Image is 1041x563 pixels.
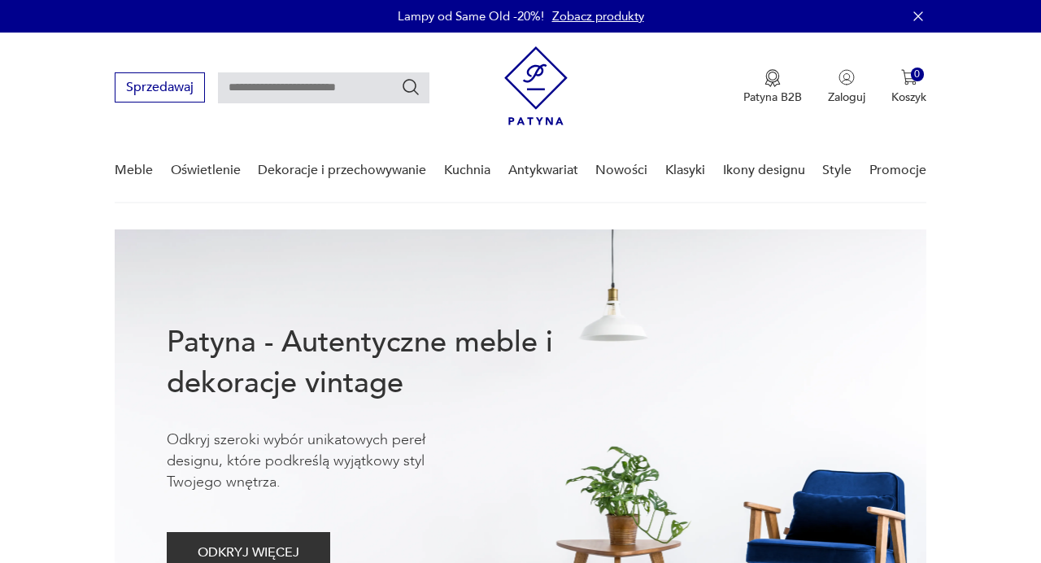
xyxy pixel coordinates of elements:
[665,139,705,202] a: Klasyki
[504,46,568,125] img: Patyna - sklep z meblami i dekoracjami vintage
[167,430,476,493] p: Odkryj szeroki wybór unikatowych pereł designu, które podkreślą wyjątkowy styl Twojego wnętrza.
[891,89,926,105] p: Koszyk
[822,139,852,202] a: Style
[828,69,865,105] button: Zaloguj
[901,69,917,85] img: Ikona koszyka
[891,69,926,105] button: 0Koszyk
[167,548,330,560] a: ODKRYJ WIĘCEJ
[508,139,578,202] a: Antykwariat
[401,77,420,97] button: Szukaj
[828,89,865,105] p: Zaloguj
[743,69,802,105] button: Patyna B2B
[552,8,644,24] a: Zobacz produkty
[838,69,855,85] img: Ikonka użytkownika
[115,72,205,103] button: Sprzedawaj
[743,69,802,105] a: Ikona medaluPatyna B2B
[115,83,205,94] a: Sprzedawaj
[171,139,241,202] a: Oświetlenie
[869,139,926,202] a: Promocje
[911,68,925,81] div: 0
[258,139,426,202] a: Dekoracje i przechowywanie
[743,89,802,105] p: Patyna B2B
[444,139,490,202] a: Kuchnia
[723,139,805,202] a: Ikony designu
[398,8,544,24] p: Lampy od Same Old -20%!
[595,139,647,202] a: Nowości
[764,69,781,87] img: Ikona medalu
[115,139,153,202] a: Meble
[167,322,606,404] h1: Patyna - Autentyczne meble i dekoracje vintage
